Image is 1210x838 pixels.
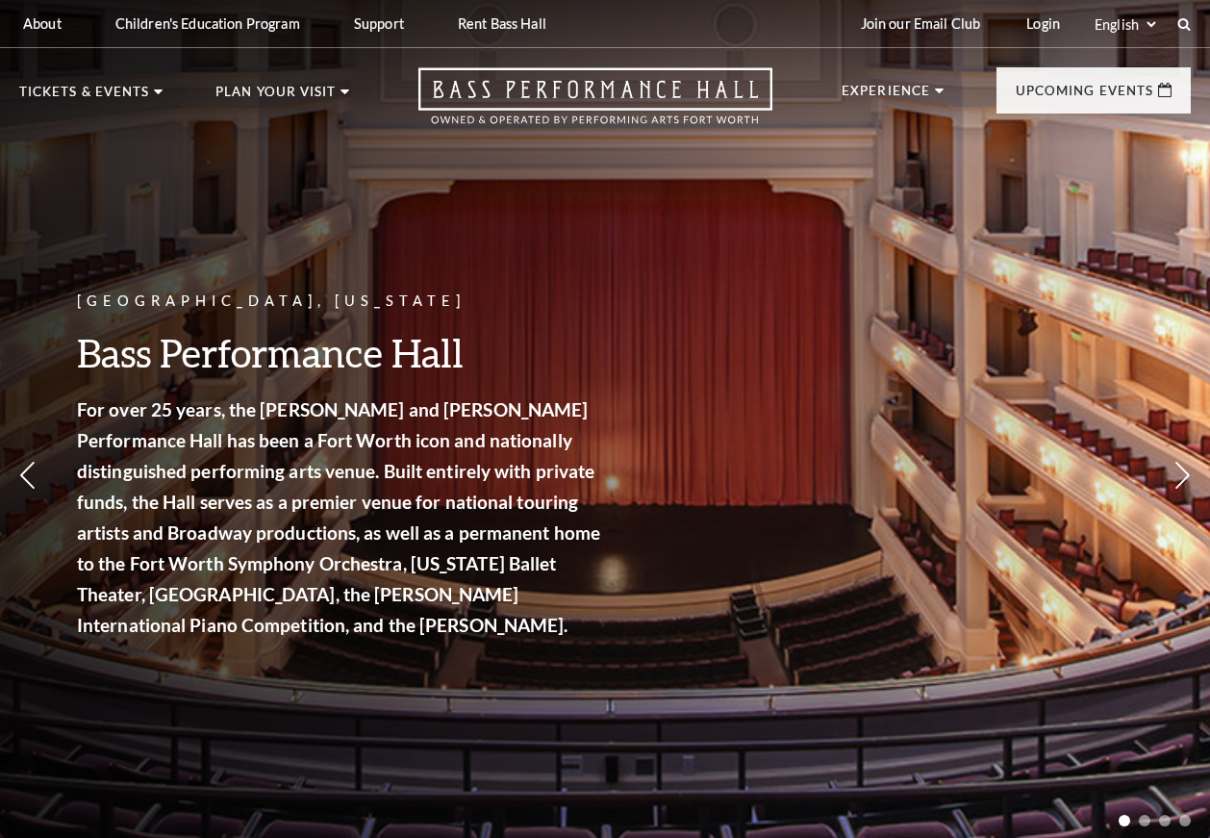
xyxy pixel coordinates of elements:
p: [GEOGRAPHIC_DATA], [US_STATE] [77,290,606,314]
strong: For over 25 years, the [PERSON_NAME] and [PERSON_NAME] Performance Hall has been a Fort Worth ico... [77,398,600,636]
p: About [23,15,62,32]
p: Plan Your Visit [215,86,336,109]
select: Select: [1091,15,1159,34]
p: Upcoming Events [1016,85,1153,108]
h3: Bass Performance Hall [77,328,606,377]
p: Rent Bass Hall [458,15,546,32]
p: Children's Education Program [115,15,300,32]
p: Support [354,15,404,32]
p: Tickets & Events [19,86,149,109]
p: Experience [842,85,930,108]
